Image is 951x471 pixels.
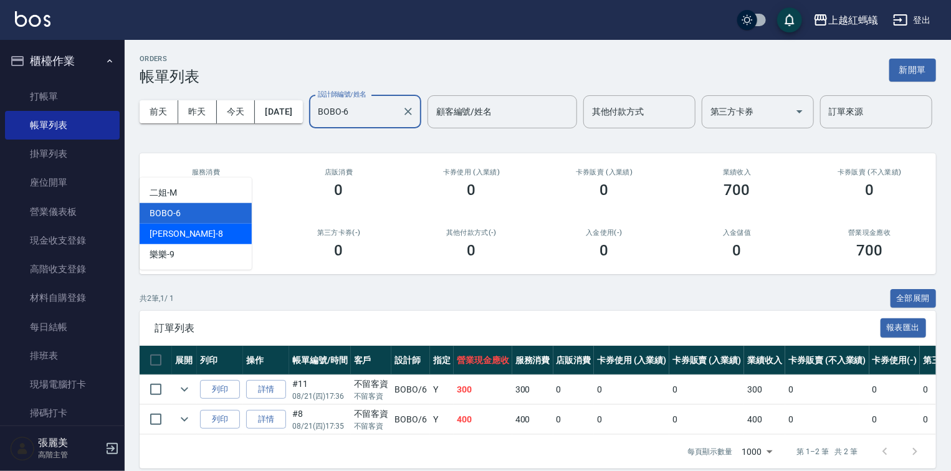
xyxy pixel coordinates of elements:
[857,242,883,259] h3: 700
[5,111,120,140] a: 帳單列表
[881,318,927,338] button: 報表匯出
[553,346,595,375] th: 店販消費
[5,341,120,370] a: 排班表
[150,207,181,220] span: BOBO -6
[420,168,523,176] h2: 卡券使用 (入業績)
[38,437,102,449] h5: 張麗美
[744,346,785,375] th: 業績收入
[246,380,286,399] a: 詳情
[686,229,788,237] h2: 入金儲值
[197,346,243,375] th: 列印
[430,405,454,434] td: Y
[866,181,874,199] h3: 0
[553,168,656,176] h2: 卡券販賣 (入業績)
[399,103,417,120] button: Clear
[200,410,240,429] button: 列印
[351,346,392,375] th: 客戶
[737,435,777,469] div: 1000
[289,346,351,375] th: 帳單編號/時間
[744,405,785,434] td: 400
[891,289,937,308] button: 全部展開
[808,7,883,33] button: 上越紅螞蟻
[744,375,785,404] td: 300
[777,7,802,32] button: save
[243,346,289,375] th: 操作
[553,405,595,434] td: 0
[818,168,921,176] h2: 卡券販賣 (不入業績)
[335,242,343,259] h3: 0
[5,283,120,312] a: 材料自購登錄
[354,421,389,432] p: 不留客資
[724,181,750,199] h3: 700
[733,242,742,259] h3: 0
[889,64,936,75] a: 新開單
[669,346,745,375] th: 卡券販賣 (入業績)
[785,346,869,375] th: 卡券販賣 (不入業績)
[5,313,120,341] a: 每日結帳
[512,346,553,375] th: 服務消費
[594,346,669,375] th: 卡券使用 (入業績)
[5,140,120,168] a: 掛單列表
[467,181,476,199] h3: 0
[155,322,881,335] span: 訂單列表
[5,399,120,427] a: 掃碼打卡
[430,375,454,404] td: Y
[790,102,810,121] button: Open
[391,346,430,375] th: 設計師
[888,9,936,32] button: 登出
[669,375,745,404] td: 0
[454,346,512,375] th: 營業現金應收
[600,181,609,199] h3: 0
[553,229,656,237] h2: 入金使用(-)
[292,421,348,432] p: 08/21 (四) 17:35
[785,375,869,404] td: 0
[889,59,936,82] button: 新開單
[318,90,366,99] label: 設計師編號/姓名
[150,186,177,199] span: 二姐 -M
[289,405,351,434] td: #8
[140,293,174,304] p: 共 2 筆, 1 / 1
[292,391,348,402] p: 08/21 (四) 17:36
[785,405,869,434] td: 0
[553,375,595,404] td: 0
[38,449,102,460] p: 高階主管
[255,100,302,123] button: [DATE]
[172,346,197,375] th: 展開
[454,375,512,404] td: 300
[178,100,217,123] button: 昨天
[287,168,390,176] h2: 店販消費
[512,375,553,404] td: 300
[669,405,745,434] td: 0
[140,68,199,85] h3: 帳單列表
[828,12,878,28] div: 上越紅螞蟻
[335,181,343,199] h3: 0
[869,375,920,404] td: 0
[155,168,257,176] h3: 服務消費
[200,380,240,399] button: 列印
[797,446,858,457] p: 第 1–2 筆 共 2 筆
[454,405,512,434] td: 400
[140,55,199,63] h2: ORDERS
[150,227,223,240] span: [PERSON_NAME] -8
[5,168,120,197] a: 座位開單
[217,100,256,123] button: 今天
[5,45,120,77] button: 櫃檯作業
[391,405,430,434] td: BOBO /6
[881,321,927,333] a: 報表匯出
[289,375,351,404] td: #11
[175,410,194,429] button: expand row
[5,226,120,255] a: 現金收支登錄
[869,405,920,434] td: 0
[430,346,454,375] th: 指定
[5,255,120,283] a: 高階收支登錄
[594,405,669,434] td: 0
[5,197,120,226] a: 營業儀表板
[686,168,788,176] h2: 業績收入
[140,100,178,123] button: 前天
[869,346,920,375] th: 卡券使用(-)
[5,82,120,111] a: 打帳單
[818,229,921,237] h2: 營業現金應收
[5,370,120,399] a: 現場電腦打卡
[15,11,50,27] img: Logo
[287,229,390,237] h2: 第三方卡券(-)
